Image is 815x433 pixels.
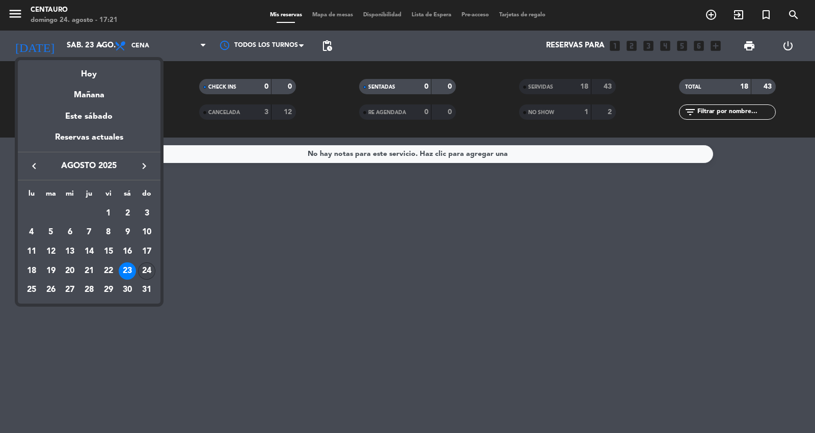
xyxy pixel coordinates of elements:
[118,204,138,223] td: 2 de agosto de 2025
[23,243,40,260] div: 11
[80,224,98,241] div: 7
[41,223,61,242] td: 5 de agosto de 2025
[22,223,41,242] td: 4 de agosto de 2025
[100,224,117,241] div: 8
[80,281,98,299] div: 28
[137,223,156,242] td: 10 de agosto de 2025
[99,188,118,204] th: viernes
[79,280,99,300] td: 28 de agosto de 2025
[60,223,79,242] td: 6 de agosto de 2025
[22,204,99,223] td: AGO.
[23,281,40,299] div: 25
[100,262,117,280] div: 22
[119,281,136,299] div: 30
[99,204,118,223] td: 1 de agosto de 2025
[138,205,155,222] div: 3
[23,262,40,280] div: 18
[79,242,99,261] td: 14 de agosto de 2025
[61,262,78,280] div: 20
[43,159,135,173] span: agosto 2025
[138,243,155,260] div: 17
[42,224,60,241] div: 5
[118,280,138,300] td: 30 de agosto de 2025
[137,188,156,204] th: domingo
[23,224,40,241] div: 4
[118,242,138,261] td: 16 de agosto de 2025
[60,280,79,300] td: 27 de agosto de 2025
[118,223,138,242] td: 9 de agosto de 2025
[61,243,78,260] div: 13
[99,223,118,242] td: 8 de agosto de 2025
[22,242,41,261] td: 11 de agosto de 2025
[18,102,160,131] div: Este sábado
[138,262,155,280] div: 24
[41,261,61,281] td: 19 de agosto de 2025
[18,60,160,81] div: Hoy
[80,262,98,280] div: 21
[60,242,79,261] td: 13 de agosto de 2025
[119,224,136,241] div: 9
[119,262,136,280] div: 23
[99,242,118,261] td: 15 de agosto de 2025
[79,223,99,242] td: 7 de agosto de 2025
[60,188,79,204] th: miércoles
[137,261,156,281] td: 24 de agosto de 2025
[119,205,136,222] div: 2
[22,280,41,300] td: 25 de agosto de 2025
[138,224,155,241] div: 10
[18,81,160,102] div: Mañana
[42,281,60,299] div: 26
[118,188,138,204] th: sábado
[22,261,41,281] td: 18 de agosto de 2025
[41,188,61,204] th: martes
[41,242,61,261] td: 12 de agosto de 2025
[138,281,155,299] div: 31
[61,224,78,241] div: 6
[60,261,79,281] td: 20 de agosto de 2025
[137,242,156,261] td: 17 de agosto de 2025
[118,261,138,281] td: 23 de agosto de 2025
[135,159,153,173] button: keyboard_arrow_right
[138,160,150,172] i: keyboard_arrow_right
[25,159,43,173] button: keyboard_arrow_left
[137,280,156,300] td: 31 de agosto de 2025
[61,281,78,299] div: 27
[42,243,60,260] div: 12
[99,280,118,300] td: 29 de agosto de 2025
[22,188,41,204] th: lunes
[100,281,117,299] div: 29
[100,243,117,260] div: 15
[41,280,61,300] td: 26 de agosto de 2025
[80,243,98,260] div: 14
[28,160,40,172] i: keyboard_arrow_left
[100,205,117,222] div: 1
[79,261,99,281] td: 21 de agosto de 2025
[79,188,99,204] th: jueves
[99,261,118,281] td: 22 de agosto de 2025
[119,243,136,260] div: 16
[42,262,60,280] div: 19
[137,204,156,223] td: 3 de agosto de 2025
[18,131,160,152] div: Reservas actuales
